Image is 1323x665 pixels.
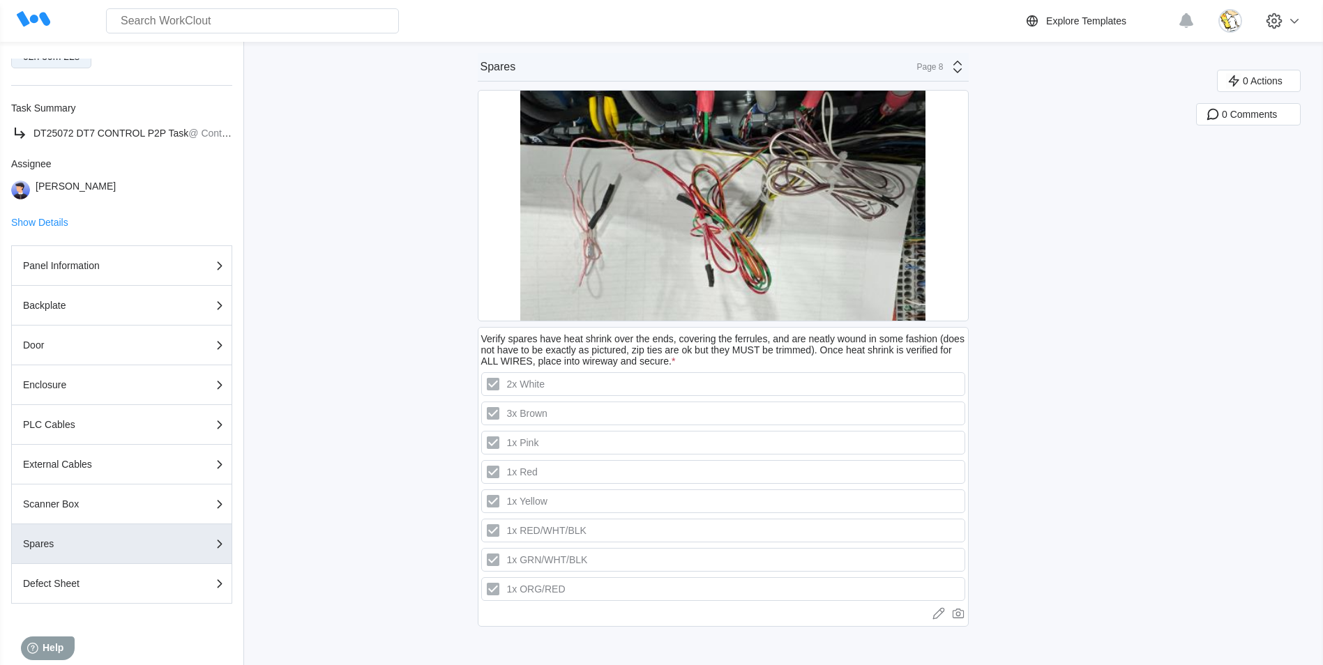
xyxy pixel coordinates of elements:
[481,548,965,572] label: 1x GRN/WHT/BLK
[11,102,232,114] div: Task Summary
[11,125,232,142] a: DT25072 DT7 CONTROL P2P Task@ Control Unit Serial Number
[11,158,232,169] div: Assignee
[1196,103,1301,125] button: 0 Comments
[33,128,188,139] span: DT25072 DT7 CONTROL P2P Task
[11,286,232,326] button: Backplate
[1218,9,1242,33] img: download.jpg
[520,91,926,321] img: spares.jpg
[23,380,162,390] div: Enclosure
[481,431,965,454] label: 1x Pink
[909,62,944,72] div: Page 8
[11,245,232,286] button: Panel Information
[23,300,162,310] div: Backplate
[11,217,68,227] button: Show Details
[481,489,965,513] label: 1x Yellow
[106,8,399,33] input: Search WorkClout
[481,372,965,396] label: 2x White
[11,365,232,405] button: Enclosure
[481,61,516,73] div: Spares
[11,326,232,365] button: Door
[11,445,232,484] button: External Cables
[1222,109,1277,119] span: 0 Comments
[23,420,162,429] div: PLC Cables
[11,564,232,604] button: Defect Sheet
[1024,13,1171,29] a: Explore Templates
[481,402,965,425] label: 3x Brown
[23,261,162,270] div: Panel Information
[481,519,965,542] label: 1x RED/WHT/BLK
[23,499,162,509] div: Scanner Box
[1243,76,1283,86] span: 0 Actions
[23,459,162,469] div: External Cables
[481,577,965,601] label: 1x ORG/RED
[1217,70,1301,92] button: 0 Actions
[1046,15,1126,26] div: Explore Templates
[481,333,965,367] div: Verify spares have heat shrink over the ends, covering the ferrules, and are neatly wound in some...
[188,128,317,139] mark: @ Control Unit Serial Number
[11,524,232,564] button: Spares
[23,340,162,350] div: Door
[481,460,965,484] label: 1x Red
[23,579,162,588] div: Defect Sheet
[23,539,162,549] div: Spares
[11,181,30,199] img: user-5.png
[11,484,232,524] button: Scanner Box
[11,405,232,445] button: PLC Cables
[36,181,116,199] div: [PERSON_NAME]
